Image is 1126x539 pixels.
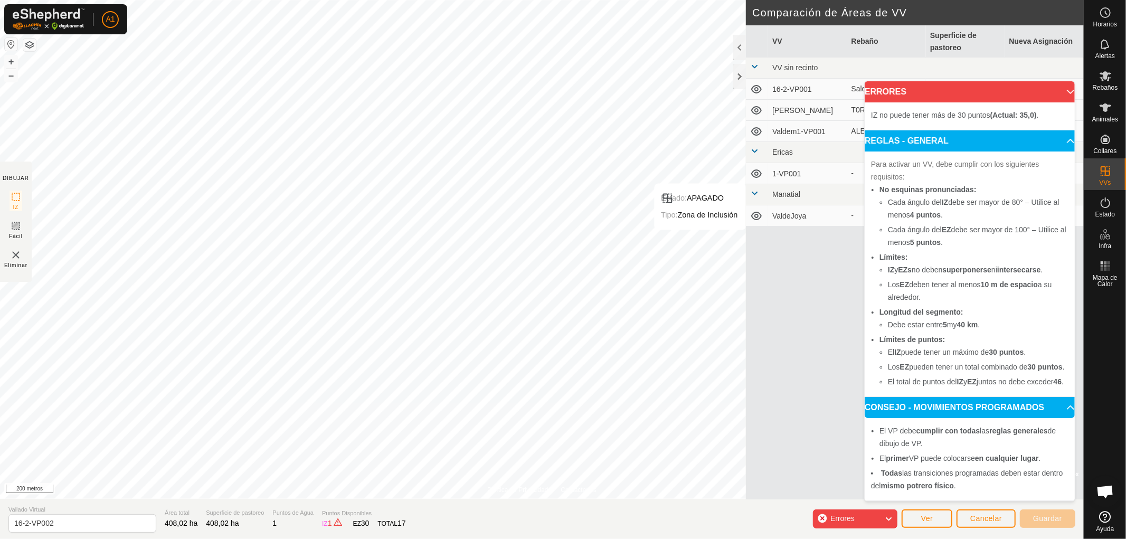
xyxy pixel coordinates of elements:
font: Animales [1092,116,1118,123]
font: DIBUJAR [3,175,29,181]
button: Restablecer Mapa [5,38,17,51]
font: primer [886,454,909,462]
font: (Actual: 35,0) [990,111,1037,119]
font: No esquinas pronunciadas: [879,185,977,194]
font: en cualquier lugar [975,454,1039,462]
font: Fácil [9,233,23,239]
font: 10 m de espacio [981,280,1038,289]
font: Los [888,363,900,371]
font: . [1063,363,1065,371]
font: Rebaño [851,37,878,45]
font: Mapa de Calor [1093,274,1118,288]
font: EZ [900,280,910,289]
a: Ayuda [1084,507,1126,536]
font: IZ [322,520,328,527]
font: Para activar un VV, debe cumplir con los siguientes requisitos: [871,160,1039,181]
font: REGLAS - GENERAL [865,136,949,145]
font: deben tener al menos [909,280,980,289]
font: 1-VP001 [772,169,801,178]
font: APAGADO [687,194,724,202]
button: – [5,69,17,82]
button: Guardar [1020,509,1075,528]
button: Ver [902,509,952,528]
font: A1 [106,15,115,23]
font: 5 [943,320,947,329]
font: EZ [353,520,361,527]
p-accordion-content: CONSEJO - MOVIMIENTOS PROGRAMADOS [865,418,1075,500]
font: 16-2-VP001 [772,85,812,93]
font: 17 [398,519,406,527]
font: Ayuda [1096,525,1114,533]
font: 408,02 ha [165,519,197,527]
font: juntos no debe exceder [977,377,1054,386]
font: VV [772,37,782,45]
font: 30 [361,519,370,527]
font: Guardar [1033,514,1062,523]
font: puede tener un máximo de [901,348,989,356]
p-accordion-content: ERRORES [865,102,1075,130]
font: Superficie de pastoreo [930,31,977,51]
font: El [888,348,894,356]
font: 30 puntos [989,348,1024,356]
font: IZ [13,204,19,210]
font: EZ [942,225,951,234]
p-accordion-header: CONSEJO - MOVIMIENTOS PROGRAMADOS [865,397,1075,418]
font: Vallado Virtual [8,506,45,513]
font: + [8,56,14,67]
font: 4 puntos [910,211,941,219]
font: Todas [881,469,902,477]
font: debe ser mayor de 100° – Utilice al menos [888,225,1066,247]
font: Rebaños [1092,84,1118,91]
font: my [947,320,957,329]
font: T0ROS [851,106,876,114]
font: - [851,169,854,177]
font: Superficie de pastoreo [206,509,264,516]
font: ValdeJoya [772,212,806,220]
font: 1 [328,519,332,527]
font: IZ [888,266,894,274]
button: Capas del Mapa [23,39,36,51]
p-accordion-header: ERRORES [865,81,1075,102]
font: 40 km [957,320,978,329]
font: . [941,238,943,247]
font: Debe estar entre [888,320,943,329]
font: [PERSON_NAME] [772,106,833,115]
font: EZ [967,377,977,386]
font: Tipo: [661,211,677,219]
font: . [1062,377,1064,386]
font: superponerse [943,266,992,274]
font: reglas generales [989,427,1048,435]
font: IZ no puede tener más de 30 puntos [871,111,990,119]
img: VV [10,249,22,261]
font: VVs [1099,179,1111,186]
font: Infra [1099,242,1111,250]
font: Los [888,280,900,289]
font: El [879,454,886,462]
font: 1 [272,519,277,527]
font: 5 puntos [910,238,941,247]
button: Cancelar [957,509,1016,528]
font: Zona de Inclusión [678,211,738,219]
img: Logotipo de Gallagher [13,8,84,30]
font: Límites: [879,253,908,261]
a: Contáctenos [561,485,597,495]
font: . [1037,111,1039,119]
font: ERRORES [865,87,906,96]
font: Contáctenos [561,486,597,494]
font: y [894,266,898,274]
font: Ericas [772,148,793,156]
font: ni [991,266,997,274]
font: Estado [1095,211,1115,218]
font: Comparación de Áreas de VV [752,7,907,18]
p-accordion-header: REGLAS - GENERAL [865,130,1075,152]
font: intersecarse [997,266,1041,274]
font: IZ [894,348,901,356]
font: IZ [957,377,963,386]
font: Puntos Disponibles [322,510,372,516]
font: . [978,320,980,329]
font: y [963,377,967,386]
font: Saler [851,84,869,93]
font: . [941,211,943,219]
a: Política de Privacidad [487,485,548,495]
font: Longitud del segmento: [879,308,963,316]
